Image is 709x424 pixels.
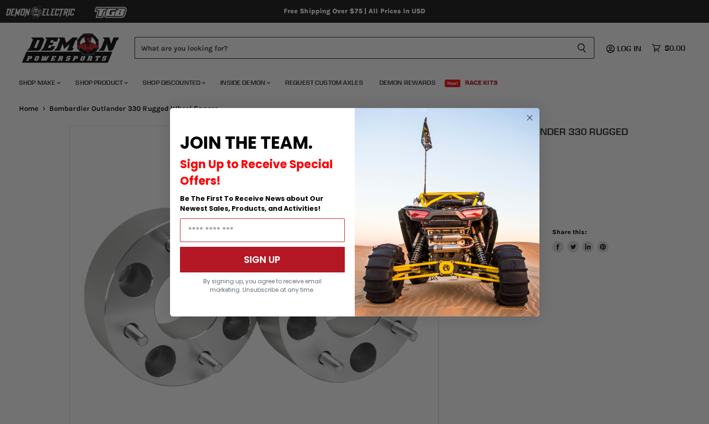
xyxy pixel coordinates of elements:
span: By signing up, you agree to receive email marketing. Unsubscribe at any time. [203,277,322,294]
button: Close dialog [524,112,536,124]
span: JOIN THE TEAM. [180,131,313,155]
input: Email Address [180,218,345,242]
img: a9095488-b6e7-41ba-879d-588abfab540b.jpeg [355,108,539,316]
span: Sign Up to Receive Special Offers! [180,156,333,189]
span: Be The First To Receive News about Our Newest Sales, Products, and Activities! [180,194,323,213]
button: SIGN UP [180,247,345,272]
